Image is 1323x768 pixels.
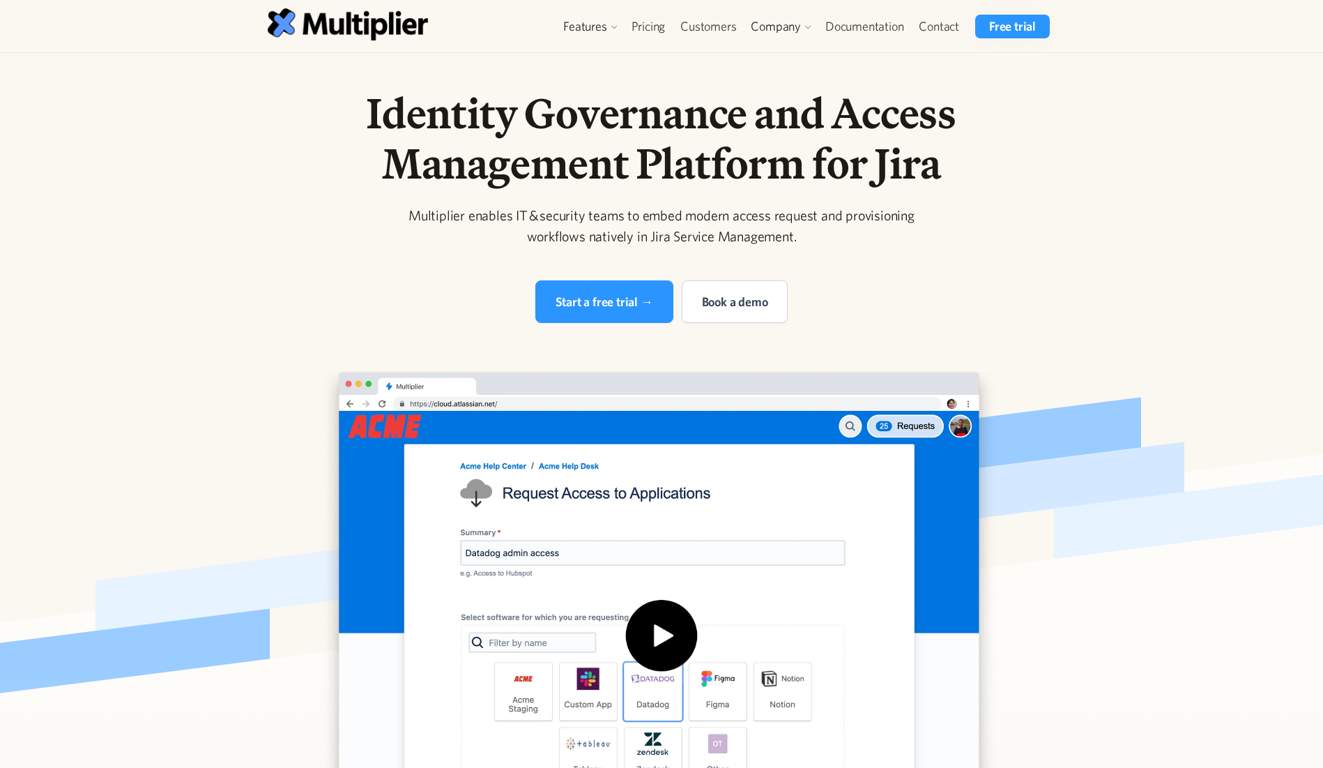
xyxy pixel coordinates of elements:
div: Book a demo [702,292,768,311]
a: Book a demo [682,280,788,323]
div: Company [751,18,801,35]
a: Start a free trial → [535,280,673,323]
a: Customers [673,15,744,38]
img: Play icon [617,600,706,689]
div: Features [563,18,606,35]
a: Documentation [818,15,911,38]
div: Start a free trial → [556,292,653,311]
h1: Identity Governance and Access Management Platform for Jira [305,88,1018,188]
a: Pricing [624,15,673,38]
div: Multiplier enables IT & security teams to embed modern access request and provisioning workflows ... [394,205,929,247]
a: Free trial [975,15,1050,38]
a: Contact [911,15,967,38]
